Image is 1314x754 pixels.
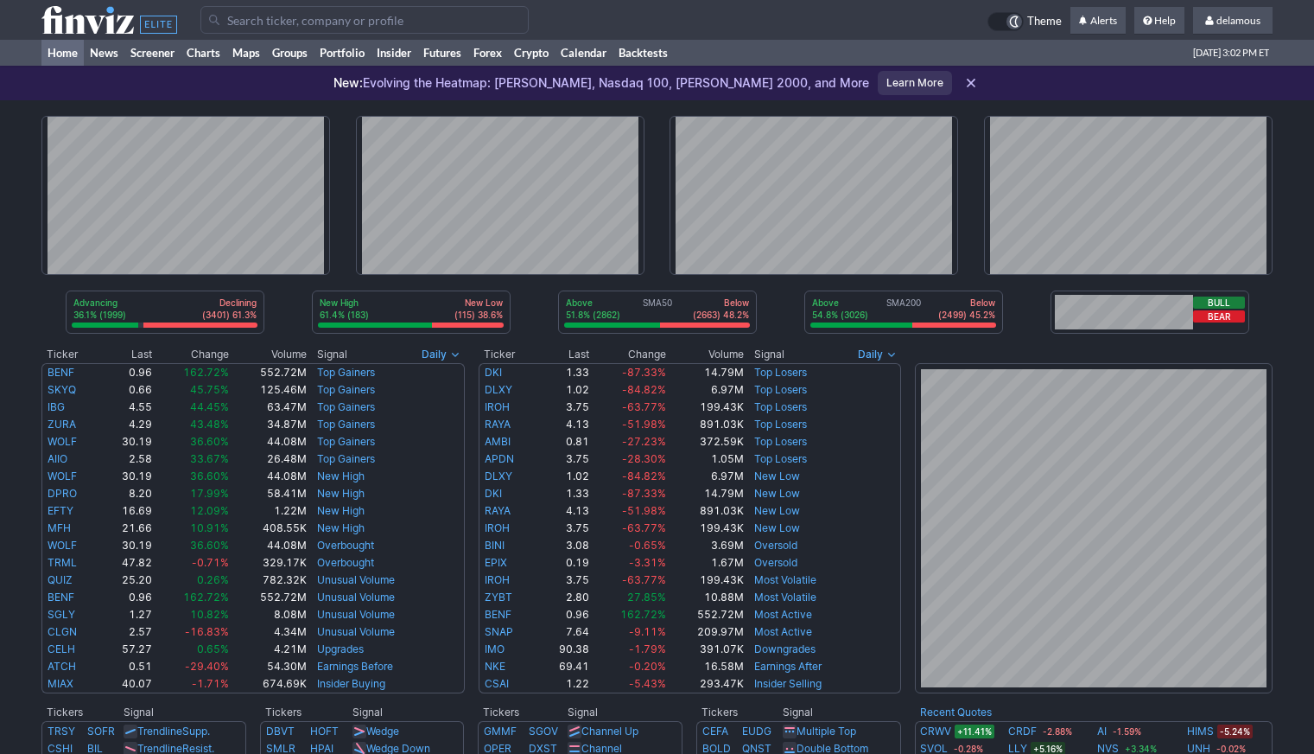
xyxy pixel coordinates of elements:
[508,40,555,66] a: Crypto
[230,623,308,641] td: 4.34M
[317,573,395,586] a: Unusual Volume
[1193,40,1269,66] span: [DATE] 3:02 PM ET
[190,608,229,621] span: 10.82%
[667,381,745,399] td: 6.97M
[317,521,365,534] a: New High
[667,554,745,572] td: 1.67M
[667,346,745,363] th: Volume
[485,418,511,431] a: RAYA
[48,366,74,379] a: BENF
[538,468,590,485] td: 1.02
[317,366,375,379] a: Top Gainers
[230,606,308,623] td: 8.08M
[317,400,375,413] a: Top Gainers
[230,346,308,363] th: Volume
[48,418,76,431] a: ZURA
[485,435,511,448] a: AMBI
[878,71,952,95] a: Learn More
[629,660,666,673] span: -0.20%
[48,504,73,517] a: EFTY
[485,608,511,621] a: BENF
[317,556,374,569] a: Overbought
[938,297,995,309] p: Below
[484,725,517,738] a: GMMF
[754,487,800,500] a: New Low
[192,677,229,690] span: -1.71%
[564,297,751,323] div: SMA50
[181,40,226,66] a: Charts
[1110,725,1144,738] span: -1.59%
[48,400,65,413] a: IBG
[538,572,590,589] td: 3.75
[538,502,590,520] td: 4.13
[230,363,308,381] td: 552.72M
[622,521,666,534] span: -63.77%
[622,400,666,413] span: -63.77%
[230,658,308,675] td: 54.30M
[485,487,502,500] a: DKI
[190,487,229,500] span: 17.99%
[754,470,800,482] a: New Low
[230,450,308,468] td: 26.48M
[622,435,666,448] span: -27.23%
[566,297,620,309] p: Above
[101,381,153,399] td: 0.66
[333,74,869,92] p: Evolving the Heatmap: [PERSON_NAME], Nasdaq 100, [PERSON_NAME] 2000, and More
[230,485,308,502] td: 58.41M
[629,539,666,552] span: -0.65%
[667,502,745,520] td: 891.03K
[230,675,308,693] td: 674.69K
[41,704,123,721] th: Tickers
[667,606,745,623] td: 552.72M
[754,435,807,448] a: Top Losers
[190,521,229,534] span: 10.91%
[317,383,375,396] a: Top Gainers
[1216,14,1260,27] span: delamous
[667,363,745,381] td: 14.79M
[48,383,76,396] a: SKYQ
[693,309,749,321] p: (2663) 48.2%
[485,521,510,534] a: IROH
[190,452,229,465] span: 33.67%
[667,416,745,433] td: 891.03K
[538,675,590,693] td: 1.22
[183,366,229,379] span: 162.72%
[48,573,73,586] a: QUIZ
[101,485,153,502] td: 8.20
[566,309,620,321] p: 51.8% (2862)
[48,556,77,569] a: TRML
[1008,723,1037,740] a: CRDF
[667,623,745,641] td: 209.97M
[48,608,75,621] a: SGLY
[1193,310,1245,323] button: Bear
[812,309,868,321] p: 54.8% (3026)
[230,572,308,589] td: 782.32K
[629,556,666,569] span: -3.31%
[538,623,590,641] td: 7.64
[230,641,308,658] td: 4.21M
[101,589,153,606] td: 0.96
[190,418,229,431] span: 43.48%
[190,435,229,448] span: 36.60%
[333,75,363,90] span: New:
[101,658,153,675] td: 0.51
[1134,7,1184,35] a: Help
[478,704,567,721] th: Tickers
[317,452,375,465] a: Top Gainers
[667,520,745,537] td: 199.43K
[190,400,229,413] span: 44.45%
[810,297,997,323] div: SMA200
[920,706,992,719] a: Recent Quotes
[812,297,868,309] p: Above
[797,725,856,738] a: Multiple Top
[538,589,590,606] td: 2.80
[622,573,666,586] span: -63.77%
[667,641,745,658] td: 391.07K
[317,470,365,482] a: New High
[137,725,210,738] a: TrendlineSupp.
[1040,725,1075,738] span: -2.88%
[317,677,385,690] a: Insider Buying
[101,363,153,381] td: 0.96
[310,725,339,738] a: HOFT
